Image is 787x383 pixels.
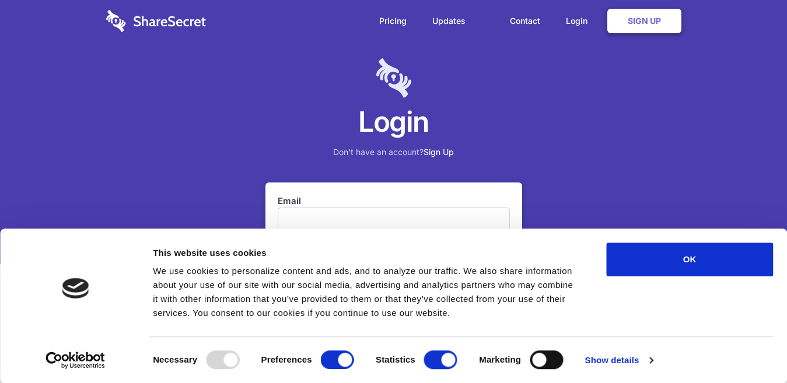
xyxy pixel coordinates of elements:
[153,354,197,364] strong: Necessary
[152,346,153,346] legend: Consent Selection
[106,10,206,32] img: logo-wordmark-white-trans-d4663122ce5f474addd5e946df7df03e33cb6a1c49d2221995e7729f52c070b2.svg
[62,278,89,298] img: logo
[498,3,552,39] a: Contact
[25,352,127,369] a: Usercentrics Cookiebot - opens in a new window
[368,3,418,39] a: Pricing
[606,243,773,276] button: OK
[424,147,454,157] a: Sign Up
[278,195,510,208] label: Email
[261,354,312,364] strong: Preferences
[585,352,653,369] a: Show details
[554,3,605,39] a: Login
[607,9,681,33] a: Sign Up
[376,58,411,98] img: logo-lt-purple-60x68@2x-c671a683ea72a1d466fb5d642181eefbee81c4e10ba9aed56c8e1d7e762e8086.png
[153,246,580,260] div: This website uses cookies
[479,354,521,364] strong: Marketing
[153,264,580,320] div: We use cookies to personalize content and ads, and to analyze our traffic. We also share informat...
[376,354,415,364] strong: Statistics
